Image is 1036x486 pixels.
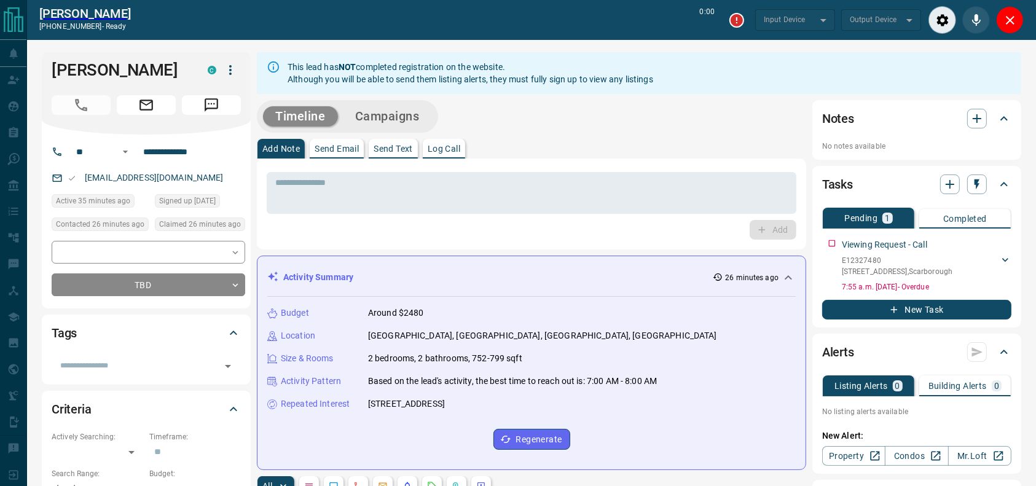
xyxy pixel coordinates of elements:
[374,144,413,153] p: Send Text
[948,446,1011,466] a: Mr.Loft
[52,318,241,348] div: Tags
[943,214,987,223] p: Completed
[52,60,189,80] h1: [PERSON_NAME]
[281,307,309,319] p: Budget
[267,266,796,289] div: Activity Summary26 minutes ago
[263,106,338,127] button: Timeline
[315,144,359,153] p: Send Email
[822,337,1011,367] div: Alerts
[368,398,445,410] p: [STREET_ADDRESS]
[928,382,987,390] p: Building Alerts
[52,194,149,211] div: Fri Aug 15 2025
[56,218,144,230] span: Contacted 26 minutes ago
[842,281,1011,292] p: 7:55 a.m. [DATE] - Overdue
[262,144,300,153] p: Add Note
[155,194,245,211] div: Thu Apr 24 2025
[68,174,76,182] svg: Email Valid
[994,382,999,390] p: 0
[281,329,315,342] p: Location
[822,174,853,194] h2: Tasks
[52,431,143,442] p: Actively Searching:
[52,468,143,479] p: Search Range:
[149,431,241,442] p: Timeframe:
[822,446,885,466] a: Property
[281,398,350,410] p: Repeated Interest
[52,95,111,115] span: Call
[834,382,888,390] p: Listing Alerts
[822,300,1011,319] button: New Task
[288,56,653,90] div: This lead has completed registration on the website. Although you will be able to send them listi...
[885,446,948,466] a: Condos
[368,352,522,365] p: 2 bedrooms, 2 bathrooms, 752-799 sqft
[118,144,133,159] button: Open
[339,62,356,72] strong: NOT
[822,141,1011,152] p: No notes available
[117,95,176,115] span: Email
[842,238,927,251] p: Viewing Request - Call
[52,394,241,424] div: Criteria
[822,170,1011,199] div: Tasks
[822,342,854,362] h2: Alerts
[219,358,237,375] button: Open
[159,218,241,230] span: Claimed 26 minutes ago
[844,214,877,222] p: Pending
[85,173,224,182] a: [EMAIL_ADDRESS][DOMAIN_NAME]
[996,6,1024,34] div: Close
[52,323,77,343] h2: Tags
[149,468,241,479] p: Budget:
[928,6,956,34] div: Audio Settings
[822,429,1011,442] p: New Alert:
[842,253,1011,280] div: E12327480[STREET_ADDRESS],Scarborough
[56,195,130,207] span: Active 35 minutes ago
[962,6,990,34] div: Mute
[822,109,854,128] h2: Notes
[52,399,92,419] h2: Criteria
[842,266,952,277] p: [STREET_ADDRESS] , Scarborough
[493,429,570,450] button: Regenerate
[283,271,353,284] p: Activity Summary
[822,104,1011,133] div: Notes
[700,6,715,34] p: 0:00
[725,272,779,283] p: 26 minutes ago
[842,255,952,266] p: E12327480
[428,144,460,153] p: Log Call
[368,375,657,388] p: Based on the lead's activity, the best time to reach out is: 7:00 AM - 8:00 AM
[106,22,127,31] span: ready
[368,329,717,342] p: [GEOGRAPHIC_DATA], [GEOGRAPHIC_DATA], [GEOGRAPHIC_DATA], [GEOGRAPHIC_DATA]
[182,95,241,115] span: Message
[281,375,341,388] p: Activity Pattern
[39,6,131,21] a: [PERSON_NAME]
[368,307,424,319] p: Around $2480
[155,218,245,235] div: Fri Aug 15 2025
[52,273,245,296] div: TBD
[52,218,149,235] div: Fri Aug 15 2025
[822,406,1011,417] p: No listing alerts available
[895,382,900,390] p: 0
[343,106,432,127] button: Campaigns
[281,352,334,365] p: Size & Rooms
[159,195,216,207] span: Signed up [DATE]
[208,66,216,74] div: condos.ca
[39,21,131,32] p: [PHONE_NUMBER] -
[885,214,890,222] p: 1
